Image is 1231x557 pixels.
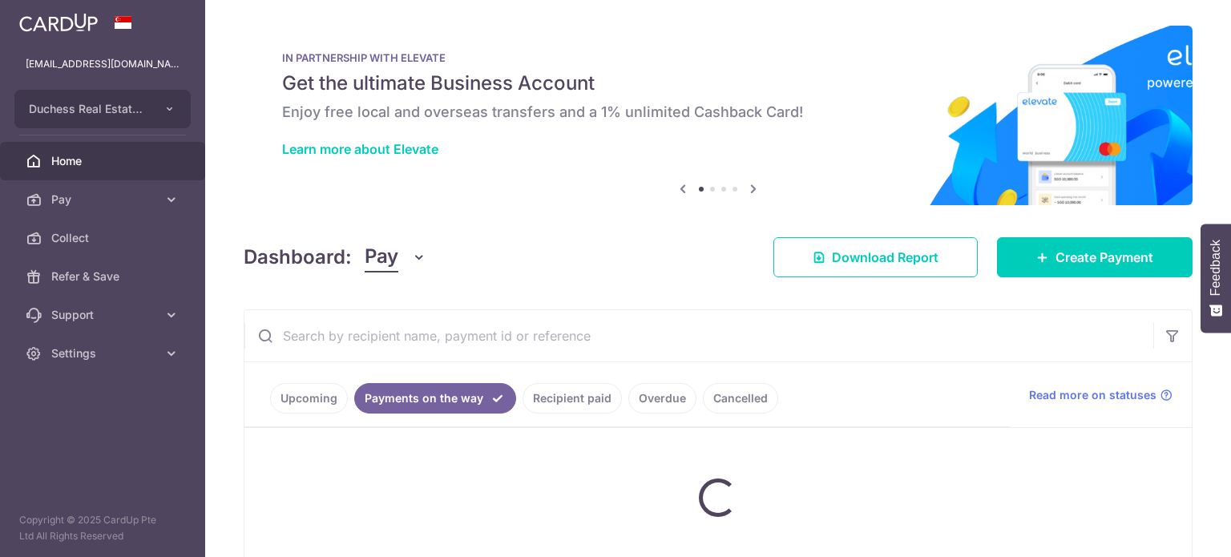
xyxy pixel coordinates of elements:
input: Search by recipient name, payment id or reference [244,310,1153,361]
span: Settings [51,345,157,361]
img: Renovation banner [244,26,1193,205]
a: Download Report [773,237,978,277]
a: Payments on the way [354,383,516,414]
h5: Get the ultimate Business Account [282,71,1154,96]
span: Collect [51,230,157,246]
a: Read more on statuses [1029,387,1172,403]
span: Support [51,307,157,323]
p: [EMAIL_ADDRESS][DOMAIN_NAME] [26,56,180,72]
span: Read more on statuses [1029,387,1156,403]
button: Duchess Real Estate Investment Pte Ltd [14,90,191,128]
h6: Enjoy free local and overseas transfers and a 1% unlimited Cashback Card! [282,103,1154,122]
a: Learn more about Elevate [282,141,438,157]
span: Pay [365,242,398,272]
button: Pay [365,242,426,272]
button: Feedback - Show survey [1201,224,1231,333]
p: IN PARTNERSHIP WITH ELEVATE [282,51,1154,64]
span: Create Payment [1055,248,1153,267]
span: Feedback [1209,240,1223,296]
span: Refer & Save [51,268,157,285]
span: Pay [51,192,157,208]
span: Home [51,153,157,169]
img: CardUp [19,13,98,32]
span: Download Report [832,248,938,267]
span: Duchess Real Estate Investment Pte Ltd [29,101,147,117]
a: Create Payment [997,237,1193,277]
h4: Dashboard: [244,243,352,272]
